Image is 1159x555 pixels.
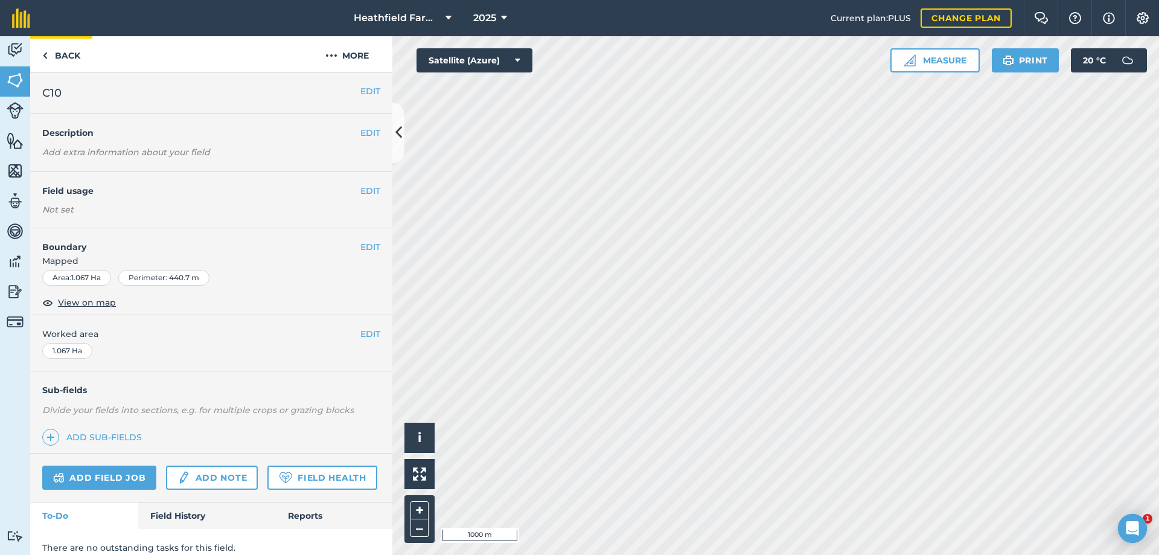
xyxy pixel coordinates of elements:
[42,343,92,359] div: 1.067 Ha
[410,519,429,537] button: –
[1068,12,1082,24] img: A question mark icon
[42,184,360,197] h4: Field usage
[360,327,380,341] button: EDIT
[7,41,24,59] img: svg+xml;base64,PD94bWwgdmVyc2lvbj0iMS4wIiBlbmNvZGluZz0idXRmLTgiPz4KPCEtLSBHZW5lcmF0b3I6IEFkb2JlIE...
[360,126,380,140] button: EDIT
[418,430,421,445] span: i
[42,295,53,310] img: svg+xml;base64,PHN2ZyB4bWxucz0iaHR0cDovL3d3dy53My5vcmcvMjAwMC9zdmciIHdpZHRoPSIxOCIgaGVpZ2h0PSIyNC...
[7,102,24,119] img: svg+xml;base64,PD94bWwgdmVyc2lvbj0iMS4wIiBlbmNvZGluZz0idXRmLTgiPz4KPCEtLSBHZW5lcmF0b3I6IEFkb2JlIE...
[831,11,911,25] span: Current plan : PLUS
[921,8,1012,28] a: Change plan
[325,48,337,63] img: svg+xml;base64,PHN2ZyB4bWxucz0iaHR0cDovL3d3dy53My5vcmcvMjAwMC9zdmciIHdpZHRoPSIyMCIgaGVpZ2h0PSIyNC...
[30,228,360,254] h4: Boundary
[417,48,532,72] button: Satellite (Azure)
[360,184,380,197] button: EDIT
[177,470,190,485] img: svg+xml;base64,PD94bWwgdmVyc2lvbj0iMS4wIiBlbmNvZGluZz0idXRmLTgiPz4KPCEtLSBHZW5lcmF0b3I6IEFkb2JlIE...
[42,405,354,415] em: Divide your fields into sections, e.g. for multiple crops or grazing blocks
[354,11,441,25] span: Heathfield Farm services.
[58,296,116,309] span: View on map
[42,48,48,63] img: svg+xml;base64,PHN2ZyB4bWxucz0iaHR0cDovL3d3dy53My5vcmcvMjAwMC9zdmciIHdpZHRoPSI5IiBoZWlnaHQ9IjI0Ii...
[1116,48,1140,72] img: svg+xml;base64,PD94bWwgdmVyc2lvbj0iMS4wIiBlbmNvZGluZz0idXRmLTgiPz4KPCEtLSBHZW5lcmF0b3I6IEFkb2JlIE...
[7,313,24,330] img: svg+xml;base64,PD94bWwgdmVyc2lvbj0iMS4wIiBlbmNvZGluZz0idXRmLTgiPz4KPCEtLSBHZW5lcmF0b3I6IEFkb2JlIE...
[1003,53,1014,68] img: svg+xml;base64,PHN2ZyB4bWxucz0iaHR0cDovL3d3dy53My5vcmcvMjAwMC9zdmciIHdpZHRoPSIxOSIgaGVpZ2h0PSIyNC...
[473,11,496,25] span: 2025
[7,192,24,210] img: svg+xml;base64,PD94bWwgdmVyc2lvbj0iMS4wIiBlbmNvZGluZz0idXRmLTgiPz4KPCEtLSBHZW5lcmF0b3I6IEFkb2JlIE...
[42,147,210,158] em: Add extra information about your field
[7,530,24,542] img: svg+xml;base64,PD94bWwgdmVyc2lvbj0iMS4wIiBlbmNvZGluZz0idXRmLTgiPz4KPCEtLSBHZW5lcmF0b3I6IEFkb2JlIE...
[1135,12,1150,24] img: A cog icon
[7,222,24,240] img: svg+xml;base64,PD94bWwgdmVyc2lvbj0iMS4wIiBlbmNvZGluZz0idXRmLTgiPz4KPCEtLSBHZW5lcmF0b3I6IEFkb2JlIE...
[118,270,209,286] div: Perimeter : 440.7 m
[138,502,275,529] a: Field History
[42,126,380,140] h4: Description
[1143,514,1152,524] span: 1
[30,254,392,268] span: Mapped
[30,36,92,72] a: Back
[42,295,116,310] button: View on map
[42,270,111,286] div: Area : 1.067 Ha
[1034,12,1049,24] img: Two speech bubbles overlapping with the left bubble in the forefront
[360,240,380,254] button: EDIT
[413,467,426,481] img: Four arrows, one pointing top left, one top right, one bottom right and the last bottom left
[42,85,62,101] span: C10
[267,466,377,490] a: Field Health
[42,204,380,216] div: Not set
[30,502,138,529] a: To-Do
[410,501,429,519] button: +
[42,466,156,490] a: Add field job
[1071,48,1147,72] button: 20 °C
[1103,11,1115,25] img: svg+xml;base64,PHN2ZyB4bWxucz0iaHR0cDovL3d3dy53My5vcmcvMjAwMC9zdmciIHdpZHRoPSIxNyIgaGVpZ2h0PSIxNy...
[53,470,65,485] img: svg+xml;base64,PD94bWwgdmVyc2lvbj0iMS4wIiBlbmNvZGluZz0idXRmLTgiPz4KPCEtLSBHZW5lcmF0b3I6IEFkb2JlIE...
[42,327,380,341] span: Worked area
[992,48,1059,72] button: Print
[404,423,435,453] button: i
[1083,48,1106,72] span: 20 ° C
[42,429,147,446] a: Add sub-fields
[12,8,30,28] img: fieldmargin Logo
[30,383,392,397] h4: Sub-fields
[42,541,380,554] p: There are no outstanding tasks for this field.
[7,71,24,89] img: svg+xml;base64,PHN2ZyB4bWxucz0iaHR0cDovL3d3dy53My5vcmcvMjAwMC9zdmciIHdpZHRoPSI1NiIgaGVpZ2h0PSI2MC...
[7,252,24,271] img: svg+xml;base64,PD94bWwgdmVyc2lvbj0iMS4wIiBlbmNvZGluZz0idXRmLTgiPz4KPCEtLSBHZW5lcmF0b3I6IEFkb2JlIE...
[360,85,380,98] button: EDIT
[1118,514,1147,543] div: Open Intercom Messenger
[904,54,916,66] img: Ruler icon
[302,36,392,72] button: More
[166,466,258,490] a: Add note
[7,162,24,180] img: svg+xml;base64,PHN2ZyB4bWxucz0iaHR0cDovL3d3dy53My5vcmcvMjAwMC9zdmciIHdpZHRoPSI1NiIgaGVpZ2h0PSI2MC...
[890,48,980,72] button: Measure
[276,502,392,529] a: Reports
[7,283,24,301] img: svg+xml;base64,PD94bWwgdmVyc2lvbj0iMS4wIiBlbmNvZGluZz0idXRmLTgiPz4KPCEtLSBHZW5lcmF0b3I6IEFkb2JlIE...
[46,430,55,444] img: svg+xml;base64,PHN2ZyB4bWxucz0iaHR0cDovL3d3dy53My5vcmcvMjAwMC9zdmciIHdpZHRoPSIxNCIgaGVpZ2h0PSIyNC...
[7,132,24,150] img: svg+xml;base64,PHN2ZyB4bWxucz0iaHR0cDovL3d3dy53My5vcmcvMjAwMC9zdmciIHdpZHRoPSI1NiIgaGVpZ2h0PSI2MC...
